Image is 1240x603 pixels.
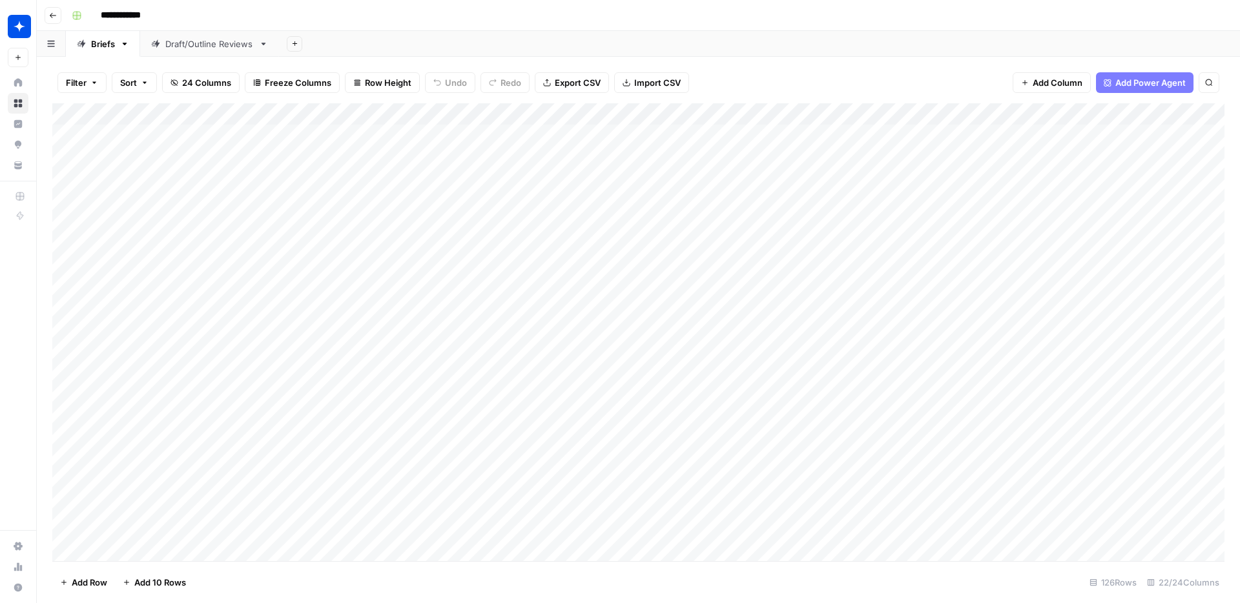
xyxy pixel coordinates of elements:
[1033,76,1082,89] span: Add Column
[535,72,609,93] button: Export CSV
[8,577,28,598] button: Help + Support
[245,72,340,93] button: Freeze Columns
[1084,572,1142,593] div: 126 Rows
[614,72,689,93] button: Import CSV
[115,572,194,593] button: Add 10 Rows
[8,114,28,134] a: Insights
[8,557,28,577] a: Usage
[8,72,28,93] a: Home
[8,10,28,43] button: Workspace: Wiz
[8,15,31,38] img: Wiz Logo
[182,76,231,89] span: 24 Columns
[1096,72,1193,93] button: Add Power Agent
[365,76,411,89] span: Row Height
[134,576,186,589] span: Add 10 Rows
[265,76,331,89] span: Freeze Columns
[91,37,115,50] div: Briefs
[634,76,681,89] span: Import CSV
[165,37,254,50] div: Draft/Outline Reviews
[57,72,107,93] button: Filter
[1142,572,1224,593] div: 22/24 Columns
[1013,72,1091,93] button: Add Column
[120,76,137,89] span: Sort
[501,76,521,89] span: Redo
[162,72,240,93] button: 24 Columns
[140,31,279,57] a: Draft/Outline Reviews
[445,76,467,89] span: Undo
[66,76,87,89] span: Filter
[72,576,107,589] span: Add Row
[425,72,475,93] button: Undo
[1115,76,1186,89] span: Add Power Agent
[480,72,530,93] button: Redo
[345,72,420,93] button: Row Height
[8,93,28,114] a: Browse
[555,76,601,89] span: Export CSV
[8,155,28,176] a: Your Data
[8,134,28,155] a: Opportunities
[52,572,115,593] button: Add Row
[112,72,157,93] button: Sort
[8,536,28,557] a: Settings
[66,31,140,57] a: Briefs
